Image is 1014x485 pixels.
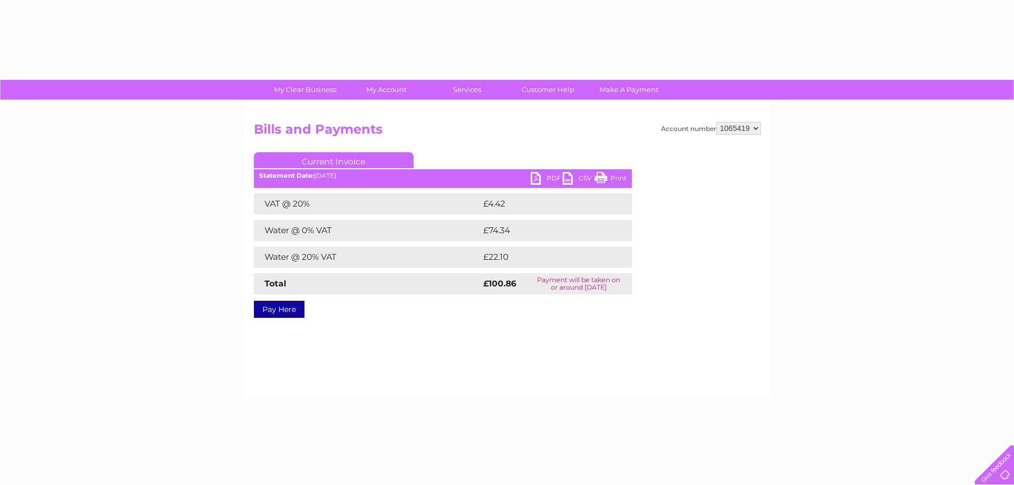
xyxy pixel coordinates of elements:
a: Pay Here [254,301,304,318]
a: Services [423,80,511,100]
a: Customer Help [504,80,592,100]
strong: £100.86 [483,278,516,289]
a: Print [595,172,626,187]
h2: Bills and Payments [254,122,761,142]
td: VAT @ 20% [254,193,481,215]
b: Statement Date: [259,171,314,179]
td: £4.42 [481,193,607,215]
div: [DATE] [254,172,632,179]
a: PDF [531,172,563,187]
a: My Account [342,80,430,100]
strong: Total [265,278,286,289]
a: Make A Payment [585,80,673,100]
td: Water @ 0% VAT [254,220,481,241]
a: CSV [563,172,595,187]
a: My Clear Business [261,80,349,100]
td: Water @ 20% VAT [254,246,481,268]
td: £74.34 [481,220,610,241]
td: Payment will be taken on or around [DATE] [526,273,631,294]
td: £22.10 [481,246,609,268]
div: Account number [661,122,761,135]
a: Current Invoice [254,152,414,168]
